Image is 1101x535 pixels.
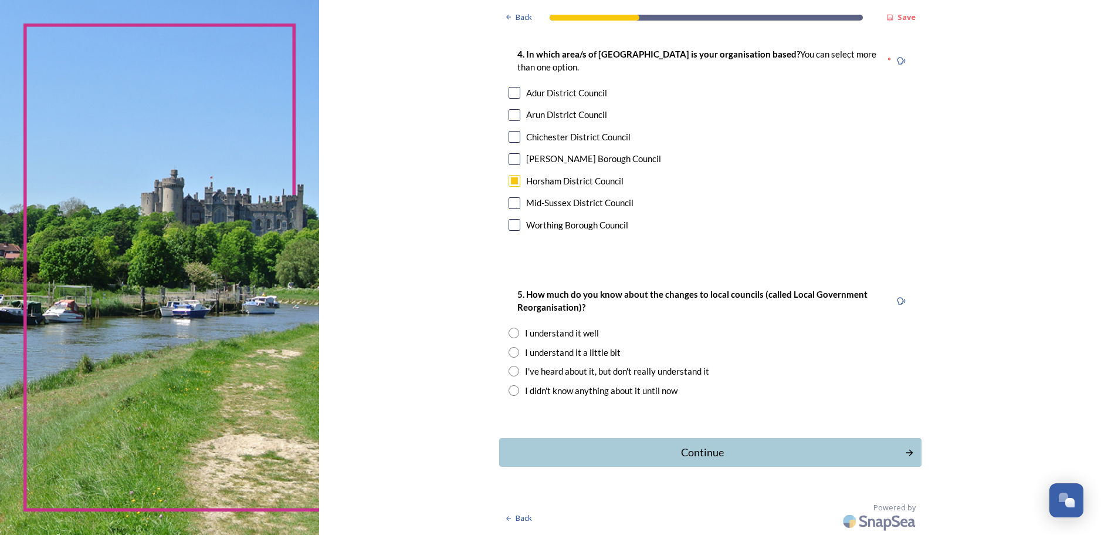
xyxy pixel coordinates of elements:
div: I didn't know anything about it until now [525,384,677,398]
strong: Save [897,12,916,22]
strong: 4. In which area/s of [GEOGRAPHIC_DATA] is your organisation based? [517,49,800,59]
div: Horsham District Council [526,174,624,188]
div: Adur District Council [526,86,607,100]
div: I understand it a little bit [525,346,621,359]
button: Continue [499,438,922,467]
strong: 5. How much do you know about the changes to local councils (called Local Government Reorganisati... [517,289,869,312]
div: Arun District Council [526,108,607,122]
div: [PERSON_NAME] Borough Council [526,152,661,166]
img: SnapSea Logo [839,507,922,535]
span: Back [516,513,532,524]
button: Open Chat [1049,483,1083,517]
div: Continue [506,445,899,460]
div: I've heard about it, but don't really understand it [525,365,709,378]
div: Chichester District Council [526,130,631,144]
span: Powered by [873,502,916,513]
div: Mid-Sussex District Council [526,196,634,210]
div: Worthing Borough Council [526,218,628,232]
div: I understand it well [525,327,599,340]
p: You can select more than one option. [517,48,878,73]
span: Back [516,12,532,23]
